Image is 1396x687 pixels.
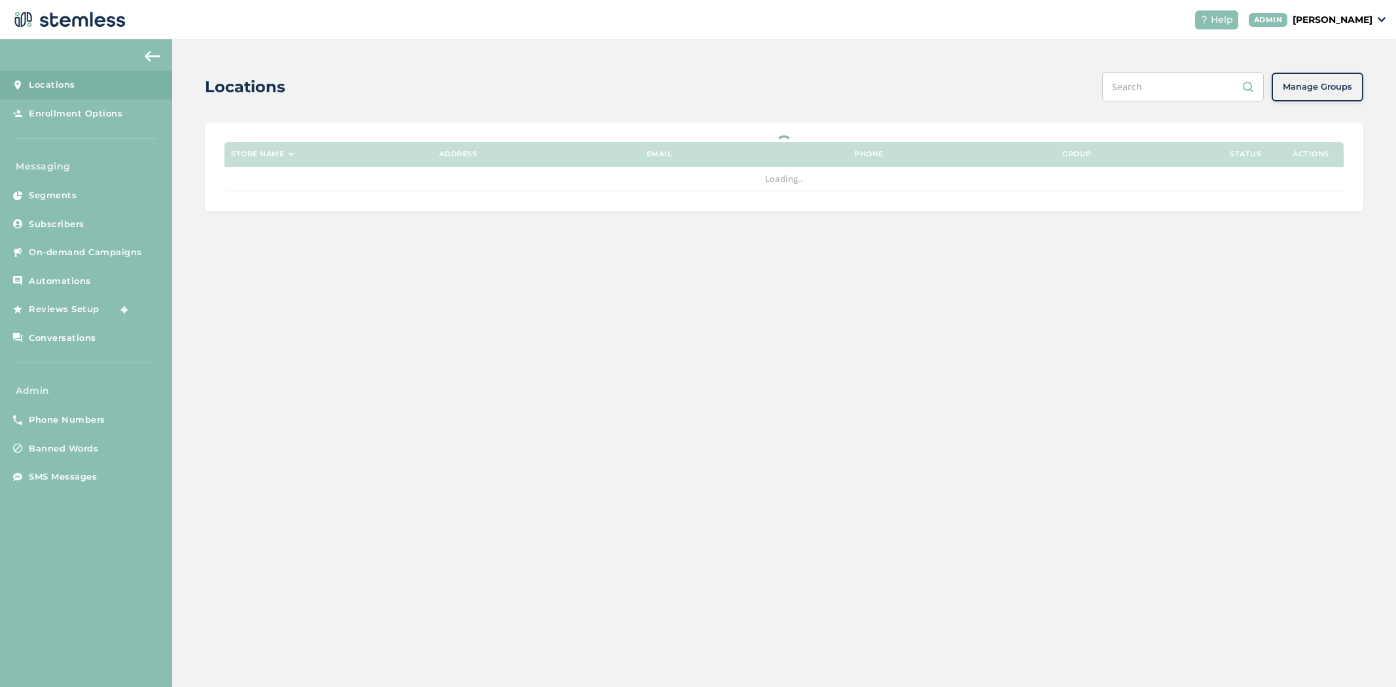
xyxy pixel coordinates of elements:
span: Help [1211,13,1233,27]
iframe: Chat Widget [1331,624,1396,687]
span: Manage Groups [1283,80,1352,94]
img: logo-dark-0685b13c.svg [10,7,126,33]
span: Banned Words [29,442,98,455]
img: icon-arrow-back-accent-c549486e.svg [145,51,160,62]
span: Subscribers [29,218,84,231]
span: SMS Messages [29,470,97,484]
img: icon_down-arrow-small-66adaf34.svg [1378,17,1386,22]
p: [PERSON_NAME] [1293,13,1372,27]
img: icon-help-white-03924b79.svg [1200,16,1208,24]
span: Reviews Setup [29,303,99,316]
span: Phone Numbers [29,414,105,427]
span: Segments [29,189,77,202]
span: Enrollment Options [29,107,122,120]
div: ADMIN [1249,13,1288,27]
span: Automations [29,275,91,288]
input: Search [1102,72,1264,101]
span: Locations [29,79,75,92]
span: Conversations [29,332,96,345]
h2: Locations [205,75,285,99]
button: Manage Groups [1272,73,1363,101]
img: glitter-stars-b7820f95.gif [109,296,135,323]
span: On-demand Campaigns [29,246,142,259]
